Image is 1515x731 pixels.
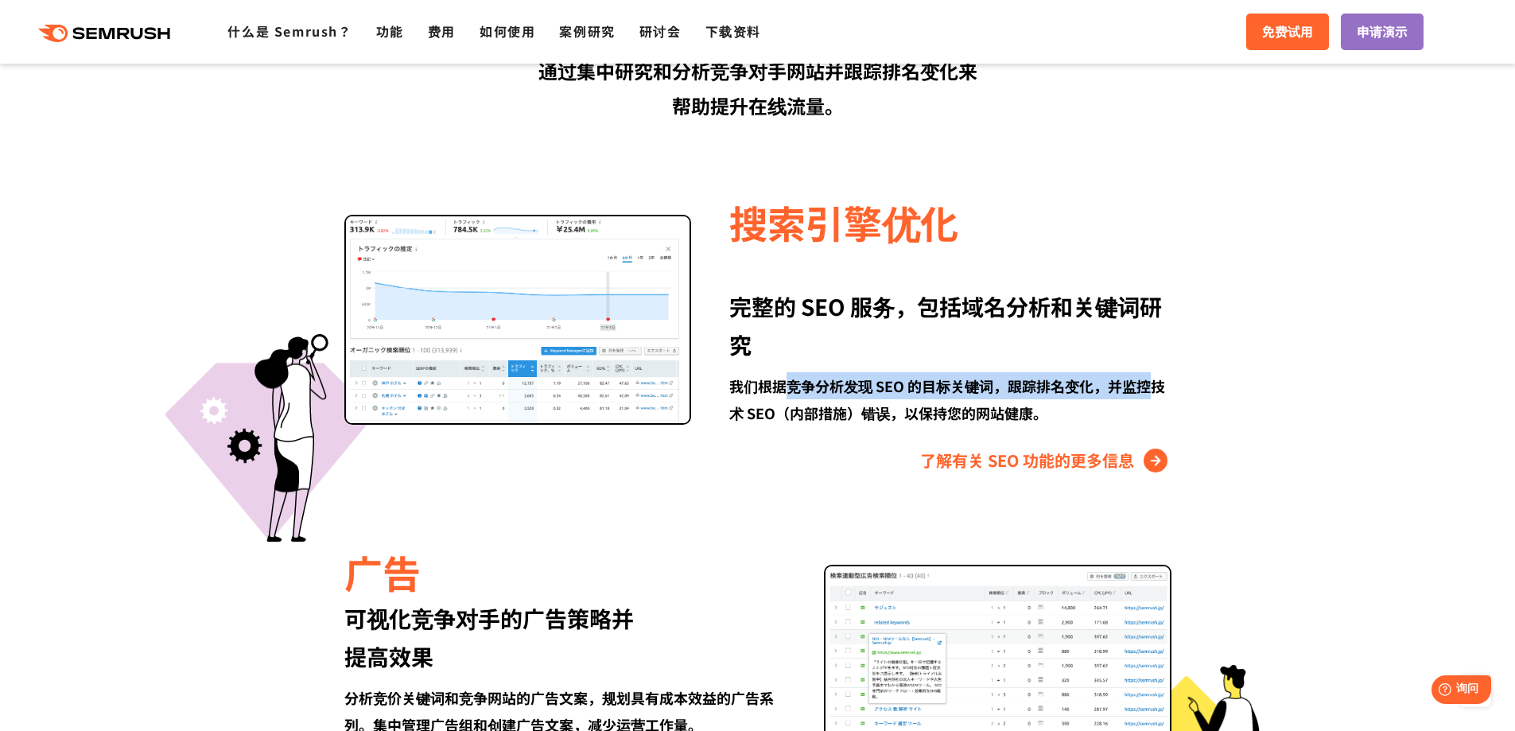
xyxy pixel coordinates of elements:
[1262,21,1313,41] font: 免费试用
[559,21,615,41] a: 案例研究
[344,640,433,672] font: 提高效果
[639,21,682,41] a: 研讨会
[705,21,761,41] a: 下载资料
[920,448,1171,473] a: 了解有关 SEO 功能的更多信息
[227,21,352,41] a: 什么是 Semrush？
[672,91,844,119] font: 帮助提升在线流量。
[344,544,421,600] font: 广告
[729,290,917,322] font: 完整的 SEO 服务，
[920,449,1134,472] font: 了解有关 SEO 功能的更多信息
[428,21,456,41] a: 费用
[376,21,404,41] a: 功能
[538,56,977,84] font: 通过集中研究和分析竞争对手网站并跟踪排名变化来
[344,602,634,634] font: 可视化竞争对手的广告策略并
[1357,21,1408,41] font: 申请演示
[1341,14,1424,50] a: 申请演示
[729,194,958,250] font: 搜索引擎优化
[480,21,535,41] a: 如何使用
[1246,14,1329,50] a: 免费试用
[1373,669,1498,714] iframe: 帮助小部件启动器
[729,290,1162,360] font: 包括域名分析和关键词研究
[729,375,1165,423] font: 我们根据竞争分析发现 SEO 的目标关键词，跟踪排名变化，并监控技术 SEO（内部措施）错误，以保持您的网站健康。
